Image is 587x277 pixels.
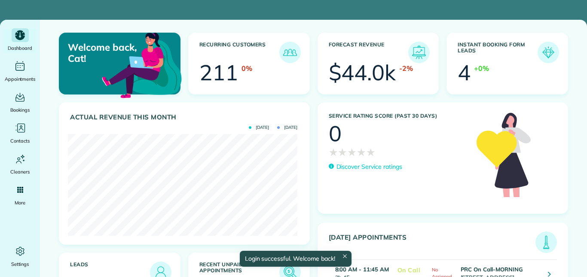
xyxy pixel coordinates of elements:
[3,28,37,52] a: Dashboard
[399,63,413,73] div: -2%
[3,121,37,145] a: Contacts
[3,244,37,268] a: Settings
[15,198,25,207] span: More
[329,42,409,63] h3: Forecast Revenue
[249,125,269,130] span: [DATE]
[329,234,536,253] h3: [DATE] Appointments
[336,162,402,171] p: Discover Service ratings
[357,144,366,160] span: ★
[3,59,37,83] a: Appointments
[10,137,30,145] span: Contacts
[3,152,37,176] a: Cleaners
[393,265,425,276] span: On Call
[329,62,396,83] div: $44.0k
[347,144,357,160] span: ★
[474,63,489,73] div: +0%
[277,125,297,130] span: [DATE]
[100,23,183,106] img: dashboard_welcome-42a62b7d889689a78055ac9021e634bf52bae3f8056760290aed330b23ab8690.png
[540,44,557,61] img: icon_form_leads-04211a6a04a5b2264e4ee56bc0799ec3eb69b7e499cbb523a139df1d13a81ae0.png
[329,113,468,119] h3: Service Rating score (past 30 days)
[458,42,538,63] h3: Instant Booking Form Leads
[10,167,30,176] span: Cleaners
[410,44,428,61] img: icon_forecast_revenue-8c13a41c7ed35a8dcfafea3cbb826a0462acb37728057bba2d056411b612bbbe.png
[366,144,376,160] span: ★
[338,144,347,160] span: ★
[8,44,32,52] span: Dashboard
[538,234,555,251] img: icon_todays_appointments-901f7ab196bb0bea1936b74009e4eb5ffbc2d2711fa7634e0d609ed5ef32b18b.png
[199,62,238,83] div: 211
[335,266,389,273] strong: 8:00 AM - 11:45 AM
[5,75,36,83] span: Appointments
[199,42,279,63] h3: Recurring Customers
[10,106,30,114] span: Bookings
[281,44,299,61] img: icon_recurring_customers-cf858462ba22bcd05b5a5880d41d6543d210077de5bb9ebc9590e49fd87d84ed.png
[461,266,523,273] strong: PRC On Call-MORNING
[329,123,342,144] div: 0
[3,90,37,114] a: Bookings
[329,144,338,160] span: ★
[239,251,351,267] div: Login successful. Welcome back!
[11,260,29,268] span: Settings
[68,42,141,64] p: Welcome back, Cat!
[242,63,252,73] div: 0%
[70,113,301,121] h3: Actual Revenue this month
[329,162,402,171] a: Discover Service ratings
[458,62,471,83] div: 4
